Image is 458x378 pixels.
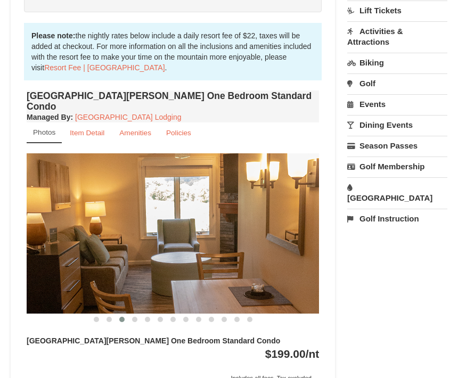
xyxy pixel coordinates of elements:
[347,95,447,114] a: Events
[159,123,198,144] a: Policies
[27,113,70,122] span: Managed By
[27,113,73,122] strong: :
[119,129,151,137] small: Amenities
[347,1,447,21] a: Lift Tickets
[347,53,447,73] a: Biking
[347,74,447,94] a: Golf
[112,123,158,144] a: Amenities
[347,178,447,208] a: [GEOGRAPHIC_DATA]
[306,348,320,360] span: /nt
[27,91,319,112] h4: [GEOGRAPHIC_DATA][PERSON_NAME] One Bedroom Standard Condo
[24,23,322,81] div: the nightly rates below include a daily resort fee of $22, taxes will be added at checkout. For m...
[347,209,447,229] a: Golf Instruction
[166,129,191,137] small: Policies
[347,136,447,156] a: Season Passes
[265,348,320,360] strong: $199.00
[347,22,447,52] a: Activities & Attractions
[70,129,104,137] small: Item Detail
[44,64,165,72] a: Resort Fee | [GEOGRAPHIC_DATA]
[27,123,62,144] a: Photos
[31,32,75,40] strong: Please note:
[75,113,181,122] a: [GEOGRAPHIC_DATA] Lodging
[347,116,447,135] a: Dining Events
[27,154,319,314] img: 18876286-191-b92e729b.jpg
[63,123,111,144] a: Item Detail
[33,129,55,137] small: Photos
[347,157,447,177] a: Golf Membership
[27,337,280,346] strong: [GEOGRAPHIC_DATA][PERSON_NAME] One Bedroom Standard Condo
